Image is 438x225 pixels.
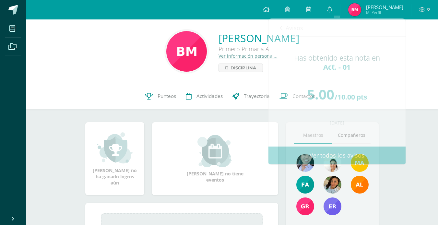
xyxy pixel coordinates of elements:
img: d015825c49c7989f71d1fd9a85bb1a15.png [351,176,369,194]
img: b16294842703ba8938c03d5d63ea822f.png [324,176,341,194]
a: Ver todos los avisos [268,147,406,164]
img: f7c8f8959b87afd823fded2e1ad79261.png [296,197,314,215]
a: Trayectoria [228,83,275,109]
a: Punteos [140,83,181,109]
div: Has obtenido esta nota en [281,53,393,72]
span: Actividades [196,93,223,100]
span: Act. - 01 [323,62,350,72]
img: 685acda91cdfc50b45d7e6929273a950.png [166,31,207,72]
img: achievement_small.png [97,132,133,164]
span: Trayectoria [244,93,270,100]
img: 61c742c14c808afede67e110e1a3d30c.png [348,3,361,16]
a: Disciplina [219,64,263,72]
span: [PERSON_NAME] [366,4,403,10]
a: Ver información personal... [219,53,278,59]
span: Avisos [286,24,303,32]
span: /10.00 pts [335,92,367,101]
div: [PERSON_NAME] no ha ganado logros aún [92,132,138,186]
span: Punteos [158,93,176,100]
a: [PERSON_NAME] [219,31,299,45]
div: Primero Primaria A [219,45,299,53]
a: Actividades [181,83,228,109]
img: 3b51858fa93919ca30eb1aad2d2e7161.png [324,197,341,215]
div: [PERSON_NAME] no tiene eventos [183,135,248,183]
div: [DATE] [281,120,393,126]
span: 5.00 [307,85,334,103]
img: 7dd4d6633c8afe4299f69cb01bf5864d.png [296,176,314,194]
span: Disciplina [231,64,256,72]
span: Mi Perfil [366,10,403,15]
img: event_small.png [197,135,233,167]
